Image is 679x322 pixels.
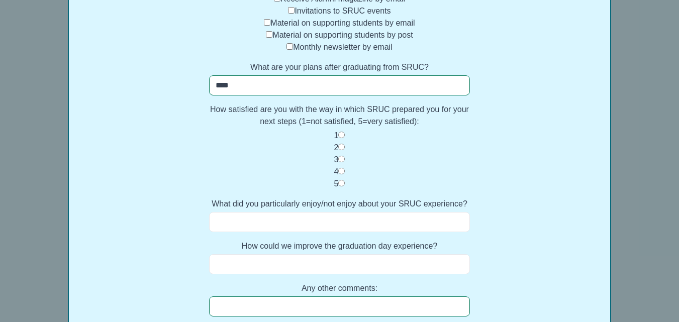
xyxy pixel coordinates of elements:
[272,31,413,39] label: Material on supporting students by post
[334,179,339,188] label: 5
[209,282,469,294] label: Any other comments:
[334,131,339,140] label: 1
[209,240,469,252] label: How could we improve the graduation day experience?
[209,198,469,210] label: What did you particularly enjoy/not enjoy about your SRUC experience?
[293,43,392,51] label: Monthly newsletter by email
[295,7,391,15] label: Invitations to SRUC events
[209,61,469,73] label: What are your plans after graduating from SRUC?
[209,103,469,128] label: How satisfied are you with the way in which SRUC prepared you for your next steps (1=not satisfie...
[334,167,339,176] label: 4
[334,155,339,164] label: 3
[334,143,339,152] label: 2
[270,19,415,27] label: Material on supporting students by email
